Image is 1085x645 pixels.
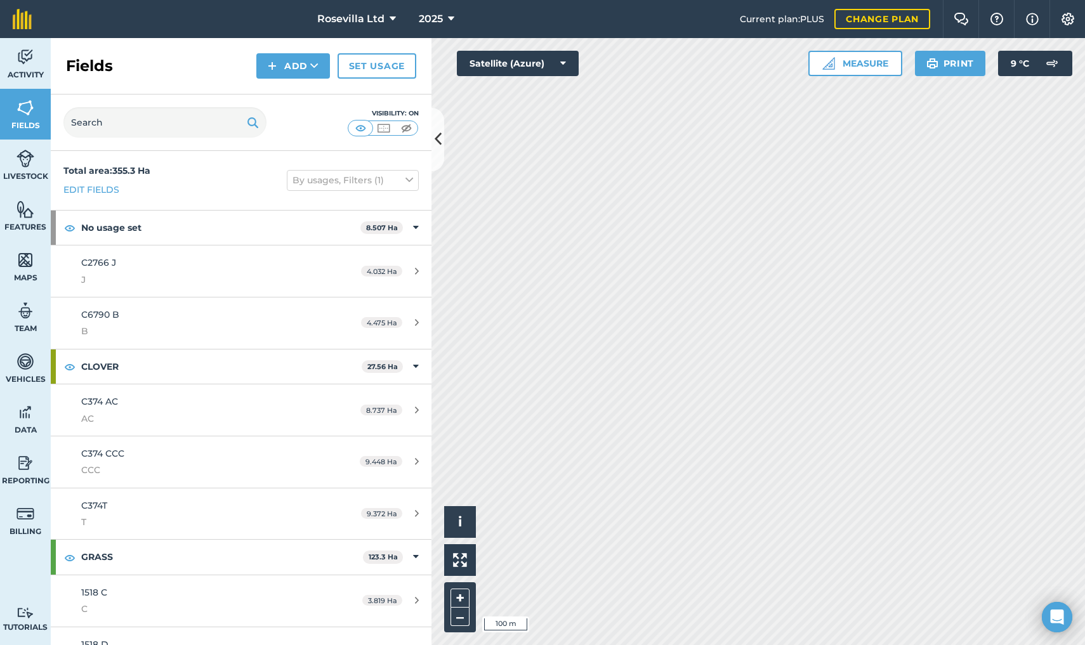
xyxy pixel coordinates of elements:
[81,500,107,511] span: C374T
[81,540,363,574] strong: GRASS
[398,122,414,134] img: svg+xml;base64,PHN2ZyB4bWxucz0iaHR0cDovL3d3dy53My5vcmcvMjAwMC9zdmciIHdpZHRoPSI1MCIgaGVpZ2h0PSI0MC...
[361,266,402,277] span: 4.032 Ha
[63,183,119,197] a: Edit fields
[989,13,1004,25] img: A question mark icon
[361,317,402,328] span: 4.475 Ha
[740,12,824,26] span: Current plan : PLUS
[13,9,32,29] img: fieldmargin Logo
[81,448,124,459] span: C374 CCC
[64,550,76,565] img: svg+xml;base64,PHN2ZyB4bWxucz0iaHR0cDovL3d3dy53My5vcmcvMjAwMC9zdmciIHdpZHRoPSIxOCIgaGVpZ2h0PSIyNC...
[51,349,431,384] div: CLOVER27.56 Ha
[1026,11,1039,27] img: svg+xml;base64,PHN2ZyB4bWxucz0iaHR0cDovL3d3dy53My5vcmcvMjAwMC9zdmciIHdpZHRoPSIxNyIgaGVpZ2h0PSIxNy...
[808,51,902,76] button: Measure
[348,108,419,119] div: Visibility: On
[268,58,277,74] img: svg+xml;base64,PHN2ZyB4bWxucz0iaHR0cDovL3d3dy53My5vcmcvMjAwMC9zdmciIHdpZHRoPSIxNCIgaGVpZ2h0PSIyNC...
[63,165,150,176] strong: Total area : 355.3 Ha
[16,607,34,619] img: svg+xml;base64,PD94bWwgdmVyc2lvbj0iMS4wIiBlbmNvZGluZz0idXRmLTgiPz4KPCEtLSBHZW5lcmF0b3I6IEFkb2JlIE...
[81,273,320,287] span: J
[16,453,34,472] img: svg+xml;base64,PD94bWwgdmVyc2lvbj0iMS4wIiBlbmNvZGluZz0idXRmLTgiPz4KPCEtLSBHZW5lcmF0b3I6IEFkb2JlIE...
[954,13,969,25] img: Two speech bubbles overlapping with the left bubble in the forefront
[16,352,34,371] img: svg+xml;base64,PD94bWwgdmVyc2lvbj0iMS4wIiBlbmNvZGluZz0idXRmLTgiPz4KPCEtLSBHZW5lcmF0b3I6IEFkb2JlIE...
[458,514,462,530] span: i
[822,57,835,70] img: Ruler icon
[360,456,402,467] span: 9.448 Ha
[51,211,431,245] div: No usage set8.507 Ha
[450,608,470,626] button: –
[338,53,416,79] a: Set usage
[360,405,402,415] span: 8.737 Ha
[1042,602,1072,632] div: Open Intercom Messenger
[450,589,470,608] button: +
[51,488,431,540] a: C374TT9.372 Ha
[362,595,402,606] span: 3.819 Ha
[16,200,34,219] img: svg+xml;base64,PHN2ZyB4bWxucz0iaHR0cDovL3d3dy53My5vcmcvMjAwMC9zdmciIHdpZHRoPSI1NiIgaGVpZ2h0PSI2MC...
[834,9,930,29] a: Change plan
[16,149,34,168] img: svg+xml;base64,PD94bWwgdmVyc2lvbj0iMS4wIiBlbmNvZGluZz0idXRmLTgiPz4KPCEtLSBHZW5lcmF0b3I6IEFkb2JlIE...
[51,575,431,627] a: 1518 CC3.819 Ha
[81,412,320,426] span: AC
[81,463,320,477] span: CCC
[81,211,360,245] strong: No usage set
[51,436,431,488] a: C374 CCCCCC9.448 Ha
[81,349,362,384] strong: CLOVER
[915,51,986,76] button: Print
[457,51,579,76] button: Satellite (Azure)
[16,98,34,117] img: svg+xml;base64,PHN2ZyB4bWxucz0iaHR0cDovL3d3dy53My5vcmcvMjAwMC9zdmciIHdpZHRoPSI1NiIgaGVpZ2h0PSI2MC...
[369,552,398,561] strong: 123.3 Ha
[51,540,431,574] div: GRASS123.3 Ha
[64,359,76,374] img: svg+xml;base64,PHN2ZyB4bWxucz0iaHR0cDovL3d3dy53My5vcmcvMjAwMC9zdmciIHdpZHRoPSIxOCIgaGVpZ2h0PSIyNC...
[1011,51,1029,76] span: 9 ° C
[366,223,398,232] strong: 8.507 Ha
[81,515,320,529] span: T
[81,587,107,598] span: 1518 C
[376,122,391,134] img: svg+xml;base64,PHN2ZyB4bWxucz0iaHR0cDovL3d3dy53My5vcmcvMjAwMC9zdmciIHdpZHRoPSI1MCIgaGVpZ2h0PSI0MC...
[51,297,431,349] a: C6790 BB4.475 Ha
[1039,51,1065,76] img: svg+xml;base64,PD94bWwgdmVyc2lvbj0iMS4wIiBlbmNvZGluZz0idXRmLTgiPz4KPCEtLSBHZW5lcmF0b3I6IEFkb2JlIE...
[64,220,76,235] img: svg+xml;base64,PHN2ZyB4bWxucz0iaHR0cDovL3d3dy53My5vcmcvMjAwMC9zdmciIHdpZHRoPSIxOCIgaGVpZ2h0PSIyNC...
[51,245,431,297] a: C2766 JJ4.032 Ha
[16,301,34,320] img: svg+xml;base64,PD94bWwgdmVyc2lvbj0iMS4wIiBlbmNvZGluZz0idXRmLTgiPz4KPCEtLSBHZW5lcmF0b3I6IEFkb2JlIE...
[453,553,467,567] img: Four arrows, one pointing top left, one top right, one bottom right and the last bottom left
[926,56,938,71] img: svg+xml;base64,PHN2ZyB4bWxucz0iaHR0cDovL3d3dy53My5vcmcvMjAwMC9zdmciIHdpZHRoPSIxOSIgaGVpZ2h0PSIyNC...
[16,251,34,270] img: svg+xml;base64,PHN2ZyB4bWxucz0iaHR0cDovL3d3dy53My5vcmcvMjAwMC9zdmciIHdpZHRoPSI1NiIgaGVpZ2h0PSI2MC...
[16,504,34,523] img: svg+xml;base64,PD94bWwgdmVyc2lvbj0iMS4wIiBlbmNvZGluZz0idXRmLTgiPz4KPCEtLSBHZW5lcmF0b3I6IEFkb2JlIE...
[16,48,34,67] img: svg+xml;base64,PD94bWwgdmVyc2lvbj0iMS4wIiBlbmNvZGluZz0idXRmLTgiPz4KPCEtLSBHZW5lcmF0b3I6IEFkb2JlIE...
[51,384,431,436] a: C374 ACAC8.737 Ha
[81,324,320,338] span: B
[367,362,398,371] strong: 27.56 Ha
[419,11,443,27] span: 2025
[361,508,402,519] span: 9.372 Ha
[444,506,476,538] button: i
[247,115,259,130] img: svg+xml;base64,PHN2ZyB4bWxucz0iaHR0cDovL3d3dy53My5vcmcvMjAwMC9zdmciIHdpZHRoPSIxOSIgaGVpZ2h0PSIyNC...
[81,396,118,407] span: C374 AC
[16,403,34,422] img: svg+xml;base64,PD94bWwgdmVyc2lvbj0iMS4wIiBlbmNvZGluZz0idXRmLTgiPz4KPCEtLSBHZW5lcmF0b3I6IEFkb2JlIE...
[66,56,113,76] h2: Fields
[287,170,419,190] button: By usages, Filters (1)
[353,122,369,134] img: svg+xml;base64,PHN2ZyB4bWxucz0iaHR0cDovL3d3dy53My5vcmcvMjAwMC9zdmciIHdpZHRoPSI1MCIgaGVpZ2h0PSI0MC...
[81,257,116,268] span: C2766 J
[256,53,330,79] button: Add
[81,309,119,320] span: C6790 B
[1060,13,1075,25] img: A cog icon
[81,602,320,616] span: C
[998,51,1072,76] button: 9 °C
[63,107,266,138] input: Search
[317,11,385,27] span: Rosevilla Ltd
